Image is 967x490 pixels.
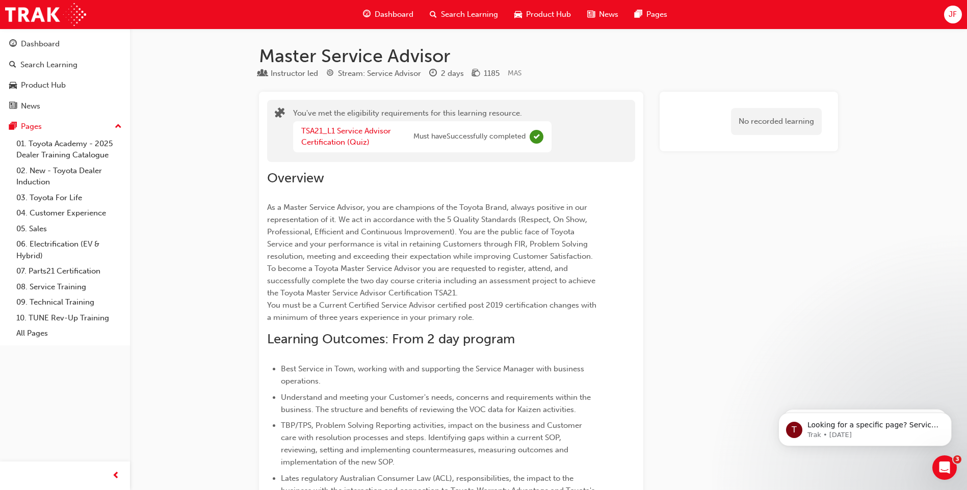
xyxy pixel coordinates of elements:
div: No recorded learning [731,108,822,135]
span: pages-icon [635,8,642,21]
div: Instructor led [271,68,318,79]
div: Search Learning [20,59,77,71]
a: guage-iconDashboard [355,4,422,25]
span: prev-icon [112,470,120,482]
a: 01. Toyota Academy - 2025 Dealer Training Catalogue [12,136,126,163]
span: guage-icon [363,8,371,21]
span: TBP/TPS, Problem Solving Reporting activities, impact on the business and Customer care with reso... [281,421,584,467]
span: target-icon [326,69,334,78]
iframe: Intercom notifications message [763,391,967,462]
span: Complete [530,130,543,144]
a: 10. TUNE Rev-Up Training [12,310,126,326]
span: puzzle-icon [275,108,285,120]
span: 3 [953,455,961,464]
a: news-iconNews [579,4,626,25]
div: Price [472,67,500,80]
a: 08. Service Training [12,279,126,295]
span: News [599,9,618,20]
div: Dashboard [21,38,60,50]
span: clock-icon [429,69,437,78]
div: Duration [429,67,464,80]
span: Search Learning [441,9,498,20]
div: You've met the eligibility requirements for this learning resource. [293,107,552,154]
div: Type [259,67,318,80]
div: Stream [326,67,421,80]
div: 2 days [441,68,464,79]
a: pages-iconPages [626,4,675,25]
span: learningResourceType_INSTRUCTOR_LED-icon [259,69,267,78]
a: search-iconSearch Learning [422,4,506,25]
a: 06. Electrification (EV & Hybrid) [12,236,126,263]
span: JF [949,9,957,20]
span: up-icon [115,120,122,133]
span: As a Master Service Advisor, you are champions of the Toyota Brand, always positive in our repres... [267,203,598,322]
div: Stream: Service Advisor [338,68,421,79]
button: DashboardSearch LearningProduct HubNews [4,33,126,117]
span: Learning resource code [508,69,521,77]
img: Trak [5,3,86,26]
a: Search Learning [4,56,126,74]
span: money-icon [472,69,480,78]
span: Best Service in Town, working with and supporting the Service Manager with business operations. [281,364,586,386]
div: Pages [21,121,42,132]
a: All Pages [12,325,126,341]
span: search-icon [430,8,437,21]
span: Dashboard [375,9,413,20]
a: TSA21_L1 Service Advisor Certification (Quiz) [301,126,391,147]
span: Learning Outcomes: From 2 day program [267,331,515,347]
span: news-icon [9,102,17,111]
span: pages-icon [9,122,17,131]
a: 05. Sales [12,221,126,237]
span: guage-icon [9,40,17,49]
a: 03. Toyota For Life [12,190,126,206]
span: car-icon [514,8,522,21]
a: 04. Customer Experience [12,205,126,221]
a: 09. Technical Training [12,294,126,310]
div: 1185 [484,68,500,79]
button: Pages [4,117,126,136]
span: Understand and meeting your Customer's needs, concerns and requirements within the business. The ... [281,393,593,414]
span: Must have Successfully completed [413,131,526,143]
div: News [21,100,40,112]
span: Pages [646,9,667,20]
h1: Master Service Advisor [259,45,838,67]
iframe: Intercom live chat [932,455,957,480]
a: Dashboard [4,35,126,53]
div: Product Hub [21,79,66,91]
span: search-icon [9,61,16,70]
span: car-icon [9,81,17,90]
span: Product Hub [526,9,571,20]
button: JF [944,6,962,23]
a: News [4,97,126,116]
span: news-icon [587,8,595,21]
span: Overview [267,170,324,186]
a: car-iconProduct Hub [506,4,579,25]
a: 02. New - Toyota Dealer Induction [12,163,126,190]
a: Product Hub [4,76,126,95]
a: 07. Parts21 Certification [12,263,126,279]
